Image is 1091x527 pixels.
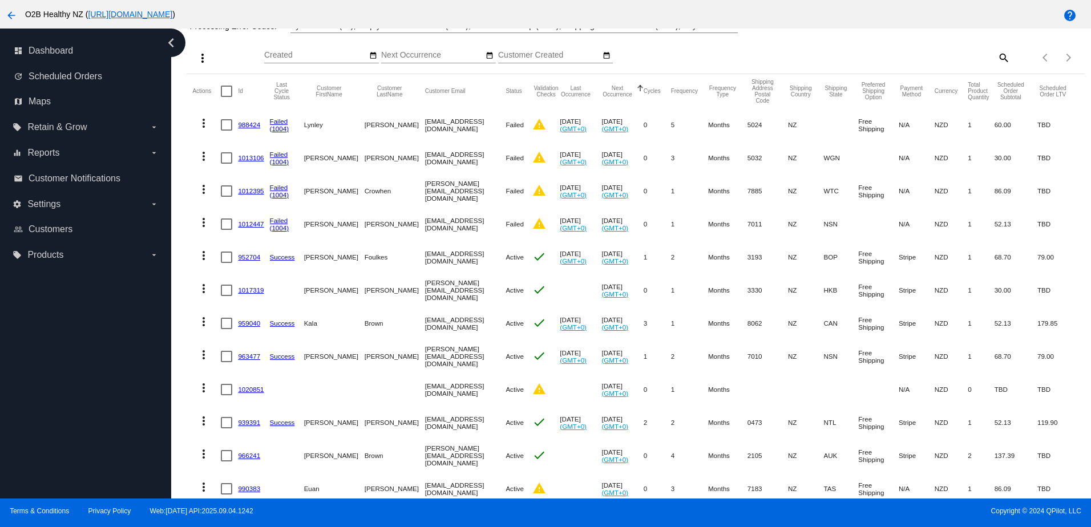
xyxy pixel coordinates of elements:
mat-icon: date_range [486,51,494,60]
mat-cell: TBD [1037,141,1079,175]
button: Change sorting for CustomerLastName [365,85,415,98]
mat-cell: 2 [644,406,671,439]
mat-cell: [DATE] [601,307,643,340]
mat-cell: [DATE] [560,208,601,241]
mat-cell: 52.13 [995,307,1037,340]
mat-cell: [PERSON_NAME] [304,175,365,208]
mat-cell: Free Shipping [858,108,899,141]
mat-cell: 7011 [747,208,788,241]
mat-cell: Free Shipping [858,472,899,505]
mat-cell: [DATE] [601,208,643,241]
mat-cell: NZ [788,208,824,241]
mat-cell: [EMAIL_ADDRESS][DOMAIN_NAME] [425,307,506,340]
mat-cell: [PERSON_NAME] [304,208,365,241]
mat-cell: NZD [935,208,968,241]
a: (GMT+0) [601,290,628,298]
mat-cell: NZD [935,373,968,406]
mat-cell: 0 [644,208,671,241]
a: (GMT+0) [560,125,587,132]
mat-cell: 2 [968,439,994,472]
mat-cell: 1 [968,141,994,175]
mat-cell: [EMAIL_ADDRESS][DOMAIN_NAME] [425,108,506,141]
mat-cell: 2 [671,241,708,274]
mat-cell: Euan [304,472,365,505]
mat-cell: 0 [644,141,671,175]
mat-cell: 0 [644,439,671,472]
mat-cell: 0 [644,274,671,307]
mat-cell: [PERSON_NAME] [304,141,365,175]
a: (GMT+0) [560,257,587,265]
mat-cell: TBD [995,373,1037,406]
mat-cell: Months [708,373,747,406]
mat-cell: Stripe [899,241,935,274]
mat-cell: Free Shipping [858,439,899,472]
mat-icon: more_vert [197,414,211,428]
mat-cell: 2 [671,340,708,373]
mat-cell: Months [708,175,747,208]
a: dashboard Dashboard [14,42,159,60]
mat-cell: 1 [968,108,994,141]
mat-cell: TBD [1037,373,1079,406]
mat-cell: [PERSON_NAME] [365,472,425,505]
i: people_outline [14,225,23,234]
mat-cell: HKB [823,274,858,307]
mat-cell: TBD [1037,208,1079,241]
span: O2B Healthy NZ ( ) [25,10,175,19]
a: update Scheduled Orders [14,67,159,86]
mat-cell: TBD [1037,439,1079,472]
mat-cell: [DATE] [601,141,643,175]
mat-cell: 0 [644,108,671,141]
mat-cell: 2 [671,406,708,439]
button: Change sorting for CustomerEmail [425,88,466,95]
a: Web:[DATE] API:2025.09.04.1242 [150,507,253,515]
mat-cell: 1 [644,241,671,274]
mat-cell: 0 [644,175,671,208]
a: 988424 [238,121,260,128]
a: Success [270,352,295,360]
mat-cell: [PERSON_NAME] [304,340,365,373]
span: Customers [29,224,72,234]
mat-cell: 1 [968,241,994,274]
mat-cell: [DATE] [560,340,601,373]
mat-cell: Stripe [899,274,935,307]
mat-icon: arrow_back [5,9,18,22]
span: Maps [29,96,51,107]
a: (GMT+0) [601,456,628,463]
a: (GMT+0) [560,423,587,430]
button: Change sorting for FrequencyType [708,85,737,98]
mat-cell: [DATE] [601,406,643,439]
button: Change sorting for PaymentMethod.Type [899,85,924,98]
mat-cell: Months [708,208,747,241]
mat-cell: 68.70 [995,340,1037,373]
mat-cell: NZD [935,472,968,505]
mat-cell: 5 [671,108,708,141]
mat-cell: 3 [671,472,708,505]
a: (GMT+0) [560,323,587,331]
mat-cell: NZ [788,175,824,208]
mat-cell: N/A [899,175,935,208]
mat-cell: [PERSON_NAME] [304,439,365,472]
a: (GMT+0) [601,257,628,265]
mat-cell: Months [708,340,747,373]
a: [URL][DOMAIN_NAME] [88,10,172,19]
mat-cell: 137.39 [995,439,1037,472]
mat-cell: [EMAIL_ADDRESS][DOMAIN_NAME] [425,406,506,439]
mat-cell: [PERSON_NAME] [304,241,365,274]
span: Dashboard [29,46,73,56]
mat-cell: [DATE] [601,472,643,505]
mat-cell: Free Shipping [858,406,899,439]
a: (GMT+0) [601,158,628,165]
mat-cell: NZD [935,307,968,340]
mat-cell: 4 [671,439,708,472]
mat-cell: 1 [968,307,994,340]
mat-cell: Months [708,406,747,439]
a: Terms & Conditions [10,507,69,515]
button: Previous page [1035,46,1057,69]
mat-cell: [DATE] [560,241,601,274]
a: (1004) [270,224,289,232]
a: (GMT+0) [560,158,587,165]
mat-cell: Months [708,307,747,340]
i: dashboard [14,46,23,55]
mat-cell: 5024 [747,108,788,141]
mat-cell: 1 [644,340,671,373]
